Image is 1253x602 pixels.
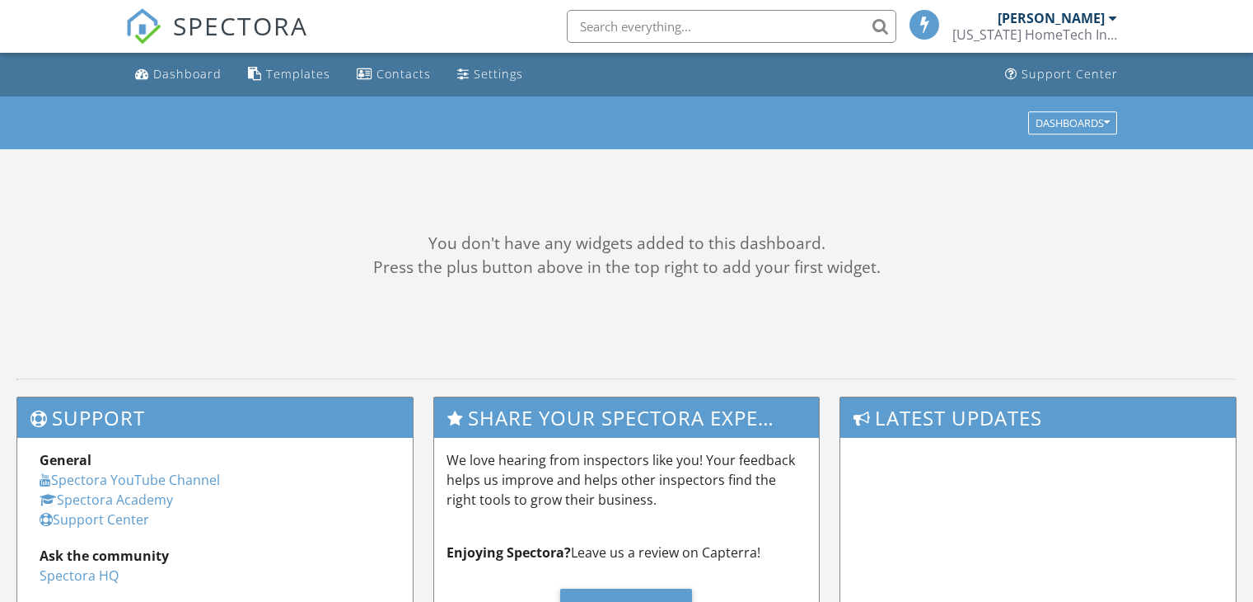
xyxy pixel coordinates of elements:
div: Contacts [376,66,431,82]
h3: Latest Updates [840,397,1236,438]
div: Support Center [1022,66,1118,82]
button: Dashboards [1028,111,1117,134]
div: Dashboard [153,66,222,82]
a: Settings [451,59,530,90]
strong: General [40,451,91,469]
div: Ask the community [40,546,390,566]
p: Leave us a review on Capterra! [446,543,807,562]
img: The Best Home Inspection Software - Spectora [125,8,161,45]
div: Templates [266,66,330,82]
div: You don't have any widgets added to this dashboard. [16,232,1237,256]
div: [PERSON_NAME] [998,10,1105,26]
div: Settings [474,66,523,82]
a: SPECTORA [125,22,308,57]
a: Support Center [998,59,1124,90]
div: Arkansas HomeTech Inspections, Inc. [952,26,1117,43]
h3: Support [17,397,413,438]
a: Spectora Academy [40,491,173,509]
a: Spectora HQ [40,567,119,585]
p: We love hearing from inspectors like you! Your feedback helps us improve and helps other inspecto... [446,450,807,510]
a: Templates [241,59,337,90]
div: Dashboards [1036,117,1110,129]
div: Press the plus button above in the top right to add your first widget. [16,256,1237,280]
span: SPECTORA [173,8,308,43]
h3: Share Your Spectora Experience [434,397,820,438]
input: Search everything... [567,10,896,43]
strong: Enjoying Spectora? [446,543,571,562]
a: Contacts [350,59,437,90]
a: Dashboard [129,59,228,90]
a: Support Center [40,510,149,529]
a: Spectora YouTube Channel [40,471,220,489]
